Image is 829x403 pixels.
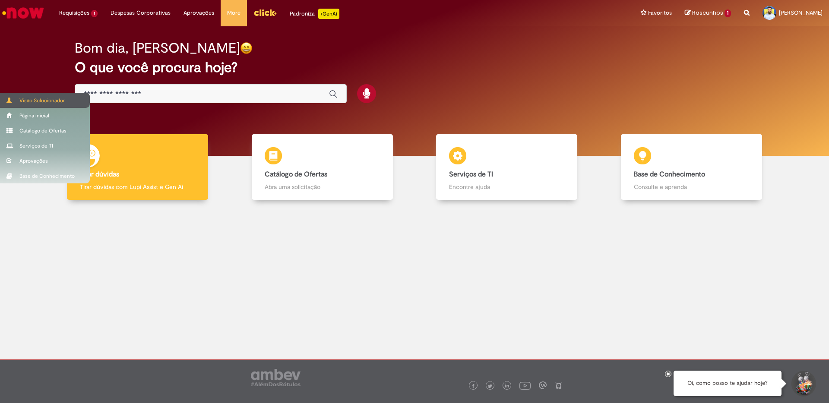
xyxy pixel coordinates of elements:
span: 1 [725,9,731,17]
a: Tirar dúvidas Tirar dúvidas com Lupi Assist e Gen Ai [45,134,230,200]
button: Iniciar Conversa de Suporte [790,371,816,397]
img: logo_footer_workplace.png [539,381,547,389]
a: Rascunhos [685,9,731,17]
span: Requisições [59,9,89,17]
img: logo_footer_facebook.png [471,384,475,388]
p: Tirar dúvidas com Lupi Assist e Gen Ai [80,183,195,191]
b: Serviços de TI [449,170,493,179]
img: logo_footer_linkedin.png [505,384,509,389]
img: logo_footer_naosei.png [555,381,563,389]
p: Encontre ajuda [449,183,564,191]
img: click_logo_yellow_360x200.png [253,6,277,19]
p: Consulte e aprenda [634,183,749,191]
img: logo_footer_twitter.png [488,384,492,388]
b: Tirar dúvidas [80,170,119,179]
span: Despesas Corporativas [111,9,171,17]
img: logo_footer_youtube.png [519,380,531,391]
span: Rascunhos [692,9,723,17]
div: Padroniza [290,9,339,19]
h2: O que você procura hoje? [75,60,755,75]
a: Catálogo de Ofertas Abra uma solicitação [230,134,415,200]
p: +GenAi [318,9,339,19]
img: happy-face.png [240,42,253,54]
span: [PERSON_NAME] [779,9,823,16]
b: Catálogo de Ofertas [265,170,327,179]
div: Oi, como posso te ajudar hoje? [674,371,782,396]
h2: Bom dia, [PERSON_NAME] [75,41,240,56]
span: 1 [91,10,98,17]
span: More [227,9,240,17]
img: ServiceNow [1,4,45,22]
span: Aprovações [184,9,214,17]
p: Abra uma solicitação [265,183,380,191]
b: Base de Conhecimento [634,170,705,179]
img: logo_footer_ambev_rotulo_gray.png [251,369,301,386]
a: Base de Conhecimento Consulte e aprenda [599,134,784,200]
span: Favoritos [648,9,672,17]
a: Serviços de TI Encontre ajuda [414,134,599,200]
